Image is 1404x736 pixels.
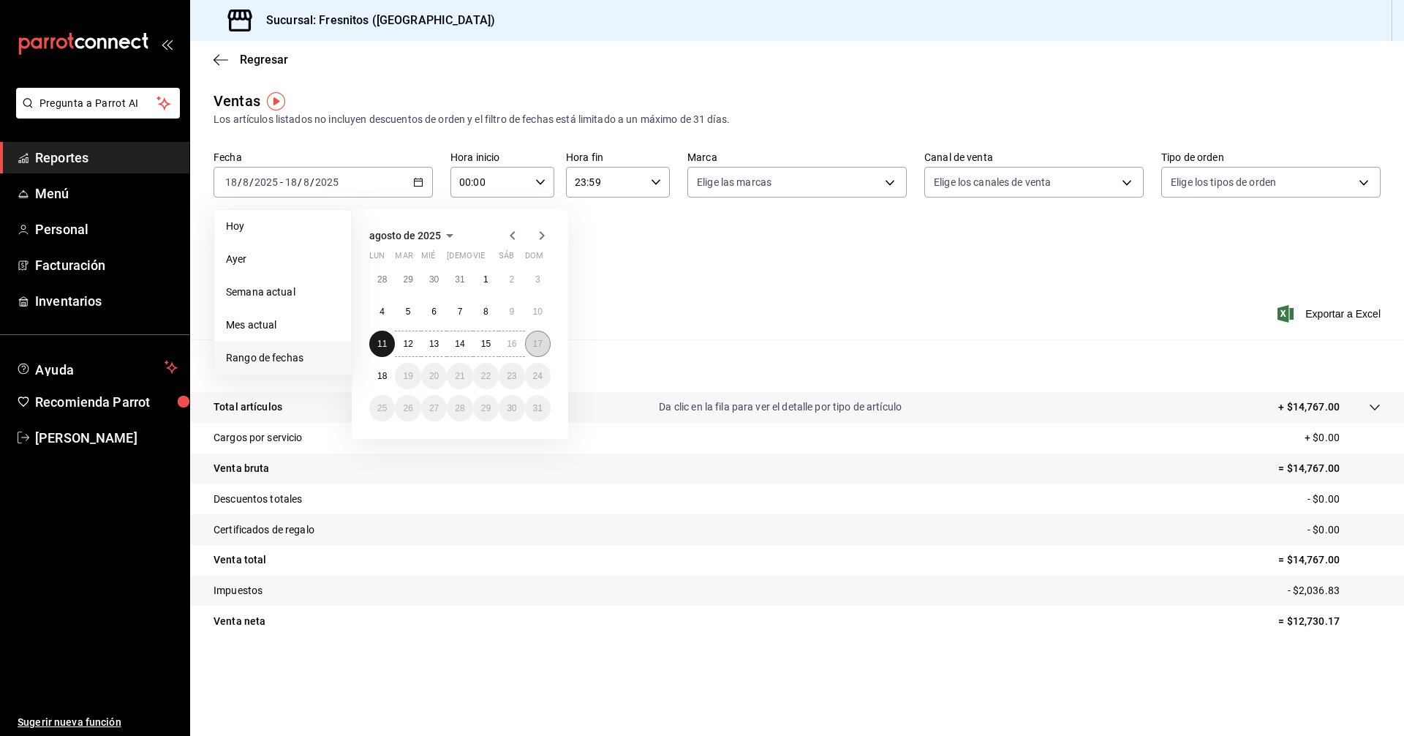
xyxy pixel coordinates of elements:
button: 28 de julio de 2025 [369,266,395,293]
span: / [238,176,242,188]
input: -- [303,176,310,188]
button: 18 de agosto de 2025 [369,363,395,389]
span: agosto de 2025 [369,230,441,241]
button: 13 de agosto de 2025 [421,331,447,357]
label: Marca [687,152,907,162]
div: Ventas [214,90,260,112]
span: Elige los canales de venta [934,175,1051,189]
p: - $0.00 [1307,522,1381,538]
span: Mes actual [226,318,339,333]
abbr: 18 de agosto de 2025 [377,371,387,381]
p: = $14,767.00 [1278,461,1381,476]
abbr: miércoles [421,251,435,266]
span: Recomienda Parrot [35,392,178,412]
abbr: martes [395,251,412,266]
abbr: 10 de agosto de 2025 [533,307,543,317]
button: 15 de agosto de 2025 [473,331,499,357]
span: Inventarios [35,291,178,311]
button: 23 de agosto de 2025 [499,363,524,389]
button: 29 de agosto de 2025 [473,395,499,421]
input: -- [224,176,238,188]
button: Pregunta a Parrot AI [16,88,180,119]
p: Venta neta [214,614,265,629]
p: = $12,730.17 [1278,614,1381,629]
button: 6 de agosto de 2025 [421,298,447,325]
abbr: 29 de agosto de 2025 [481,403,491,413]
span: Rango de fechas [226,350,339,366]
p: Resumen [214,357,1381,375]
label: Hora inicio [450,152,554,162]
button: Exportar a Excel [1280,305,1381,323]
label: Canal de venta [924,152,1144,162]
abbr: 19 de agosto de 2025 [403,371,412,381]
p: Venta total [214,552,266,568]
p: - $2,036.83 [1288,583,1381,598]
button: 3 de agosto de 2025 [525,266,551,293]
p: Venta bruta [214,461,269,476]
abbr: 26 de agosto de 2025 [403,403,412,413]
p: Certificados de regalo [214,522,314,538]
abbr: 12 de agosto de 2025 [403,339,412,349]
button: 8 de agosto de 2025 [473,298,499,325]
label: Tipo de orden [1161,152,1381,162]
img: Tooltip marker [267,92,285,110]
input: -- [242,176,249,188]
input: ---- [254,176,279,188]
span: Sugerir nueva función [18,715,178,730]
button: agosto de 2025 [369,227,458,244]
h3: Sucursal: Fresnitos ([GEOGRAPHIC_DATA]) [254,12,495,29]
abbr: 25 de agosto de 2025 [377,403,387,413]
button: 4 de agosto de 2025 [369,298,395,325]
p: Descuentos totales [214,492,302,507]
abbr: 5 de agosto de 2025 [406,307,411,317]
button: 21 de agosto de 2025 [447,363,472,389]
span: - [280,176,283,188]
abbr: 17 de agosto de 2025 [533,339,543,349]
span: Ayer [226,252,339,267]
span: Facturación [35,255,178,275]
p: Cargos por servicio [214,430,303,446]
button: 29 de julio de 2025 [395,266,420,293]
span: Ayuda [35,358,159,376]
abbr: 3 de agosto de 2025 [535,274,540,285]
abbr: 7 de agosto de 2025 [458,307,463,317]
button: 31 de agosto de 2025 [525,395,551,421]
button: 10 de agosto de 2025 [525,298,551,325]
button: 2 de agosto de 2025 [499,266,524,293]
abbr: domingo [525,251,543,266]
span: Pregunta a Parrot AI [39,96,157,111]
button: 9 de agosto de 2025 [499,298,524,325]
input: ---- [314,176,339,188]
button: 7 de agosto de 2025 [447,298,472,325]
button: open_drawer_menu [161,38,173,50]
button: 26 de agosto de 2025 [395,395,420,421]
button: 16 de agosto de 2025 [499,331,524,357]
a: Pregunta a Parrot AI [10,106,180,121]
span: Reportes [35,148,178,168]
span: Regresar [240,53,288,67]
abbr: jueves [447,251,533,266]
button: 28 de agosto de 2025 [447,395,472,421]
abbr: 23 de agosto de 2025 [507,371,516,381]
abbr: 27 de agosto de 2025 [429,403,439,413]
button: 19 de agosto de 2025 [395,363,420,389]
abbr: 14 de agosto de 2025 [455,339,464,349]
abbr: 16 de agosto de 2025 [507,339,516,349]
abbr: 30 de julio de 2025 [429,274,439,285]
abbr: 1 de agosto de 2025 [483,274,488,285]
button: 31 de julio de 2025 [447,266,472,293]
span: Semana actual [226,285,339,300]
button: 1 de agosto de 2025 [473,266,499,293]
input: -- [284,176,298,188]
span: Personal [35,219,178,239]
abbr: sábado [499,251,514,266]
span: Hoy [226,219,339,234]
abbr: 30 de agosto de 2025 [507,403,516,413]
abbr: 24 de agosto de 2025 [533,371,543,381]
abbr: 31 de agosto de 2025 [533,403,543,413]
button: 20 de agosto de 2025 [421,363,447,389]
abbr: 31 de julio de 2025 [455,274,464,285]
button: 11 de agosto de 2025 [369,331,395,357]
button: 5 de agosto de 2025 [395,298,420,325]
